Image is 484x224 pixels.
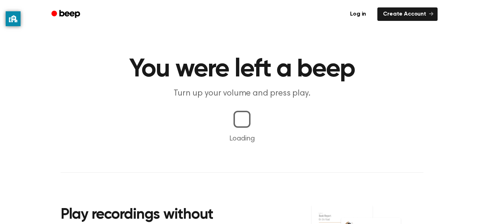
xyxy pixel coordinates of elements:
a: Create Account [377,7,438,21]
a: Beep [46,7,86,21]
p: Loading [9,133,475,144]
p: Turn up your volume and press play. [106,88,378,99]
button: privacy banner [6,11,21,26]
h1: You were left a beep [61,57,423,82]
a: Log in [343,6,373,22]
